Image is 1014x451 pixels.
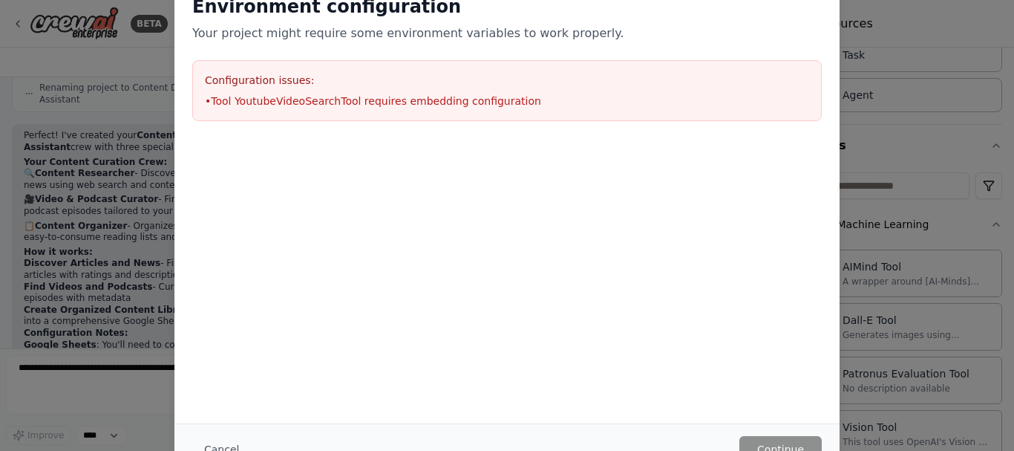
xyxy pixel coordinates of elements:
[205,73,809,88] h3: Configuration issues:
[205,94,809,108] li: • Tool YoutubeVideoSearchTool requires embedding configuration
[192,25,822,42] p: Your project might require some environment variables to work properly.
